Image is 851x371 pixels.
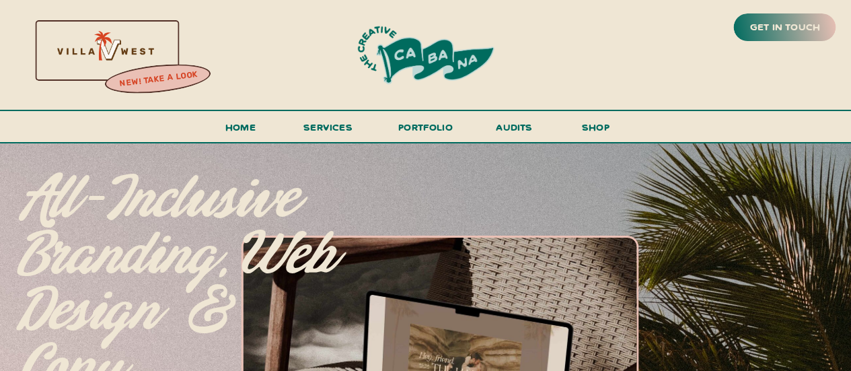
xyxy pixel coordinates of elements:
[103,66,213,93] a: new! take a look
[303,121,353,133] span: services
[394,119,457,143] a: portfolio
[300,119,357,143] a: services
[494,119,535,142] a: audits
[564,119,628,142] a: shop
[19,172,340,362] p: All-inclusive branding, web design & copy
[220,119,262,143] a: Home
[747,18,823,37] a: get in touch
